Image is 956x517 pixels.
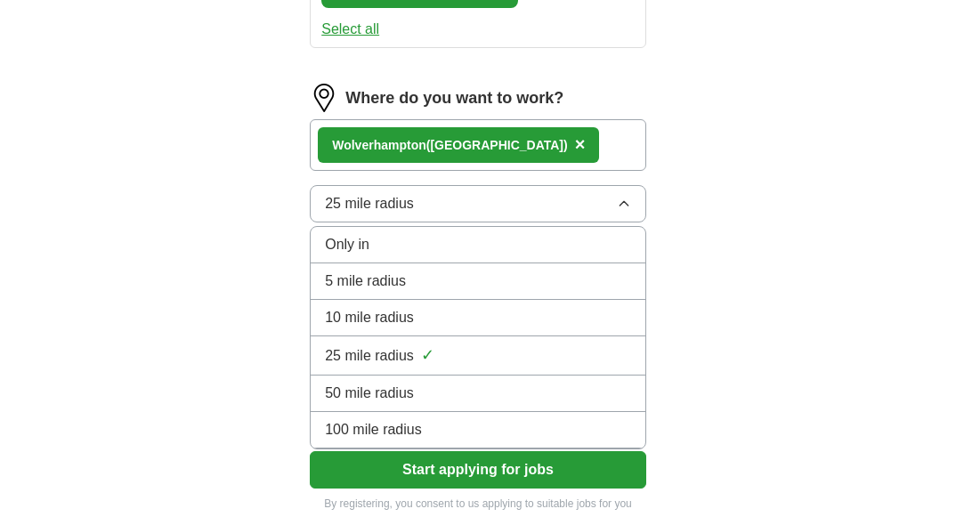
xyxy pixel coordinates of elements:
button: Start applying for jobs [310,451,646,489]
span: × [575,134,586,154]
span: Only in [325,234,369,255]
span: 100 mile radius [325,419,422,440]
button: 25 mile radius [310,185,646,222]
span: 25 mile radius [325,193,414,214]
span: ✓ [421,343,434,368]
span: 5 mile radius [325,271,406,292]
p: By registering, you consent to us applying to suitable jobs for you [310,496,646,512]
img: location.png [310,84,338,112]
span: 10 mile radius [325,307,414,328]
span: ([GEOGRAPHIC_DATA]) [426,138,568,152]
strong: Wolve [332,138,369,152]
div: rhampton [332,136,567,155]
span: 50 mile radius [325,383,414,404]
button: Select all [321,19,379,40]
button: × [575,132,586,158]
span: 25 mile radius [325,345,414,367]
label: Where do you want to work? [345,86,563,110]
